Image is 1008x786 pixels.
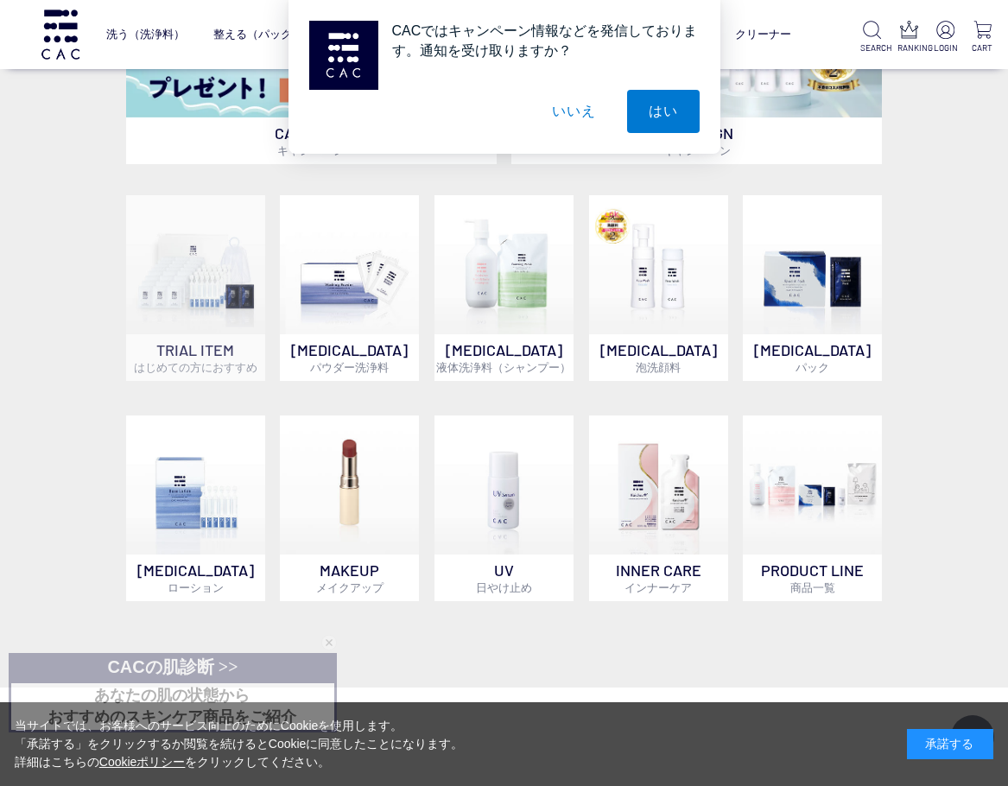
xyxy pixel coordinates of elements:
[743,555,882,601] p: PRODUCT LINE
[126,195,265,381] a: トライアルセット TRIAL ITEMはじめての方におすすめ
[476,580,532,594] span: 日やけ止め
[280,415,419,601] a: MAKEUPメイクアップ
[589,415,728,555] img: インナーケア
[796,360,829,374] span: パック
[530,90,617,133] button: いいえ
[436,360,571,374] span: 液体洗浄料（シャンプー）
[434,555,574,601] p: UV
[126,555,265,601] p: [MEDICAL_DATA]
[636,360,681,374] span: 泡洗顔料
[134,360,257,374] span: はじめての方におすすめ
[627,90,700,133] button: はい
[434,334,574,381] p: [MEDICAL_DATA]
[126,334,265,381] p: TRIAL ITEM
[99,755,186,769] a: Cookieポリシー
[316,580,384,594] span: メイクアップ
[790,580,835,594] span: 商品一覧
[589,555,728,601] p: INNER CARE
[280,555,419,601] p: MAKEUP
[309,21,378,90] img: notification icon
[168,580,224,594] span: ローション
[310,360,389,374] span: パウダー洗浄料
[434,415,574,601] a: UV日やけ止め
[589,195,728,334] img: 泡洗顔料
[624,580,692,594] span: インナーケア
[589,195,728,381] a: 泡洗顔料 [MEDICAL_DATA]泡洗顔料
[434,195,574,381] a: [MEDICAL_DATA]液体洗浄料（シャンプー）
[743,415,882,601] a: PRODUCT LINE商品一覧
[126,415,265,601] a: [MEDICAL_DATA]ローション
[907,729,993,759] div: 承諾する
[280,195,419,381] a: [MEDICAL_DATA]パウダー洗浄料
[126,195,265,334] img: トライアルセット
[280,334,419,381] p: [MEDICAL_DATA]
[589,415,728,601] a: インナーケア INNER CAREインナーケア
[743,195,882,381] a: [MEDICAL_DATA]パック
[378,21,700,60] div: CACではキャンペーン情報などを発信しております。通知を受け取りますか？
[743,334,882,381] p: [MEDICAL_DATA]
[15,717,464,771] div: 当サイトでは、お客様へのサービス向上のためにCookieを使用します。 「承諾する」をクリックするか閲覧を続けるとCookieに同意したことになります。 詳細はこちらの をクリックしてください。
[589,334,728,381] p: [MEDICAL_DATA]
